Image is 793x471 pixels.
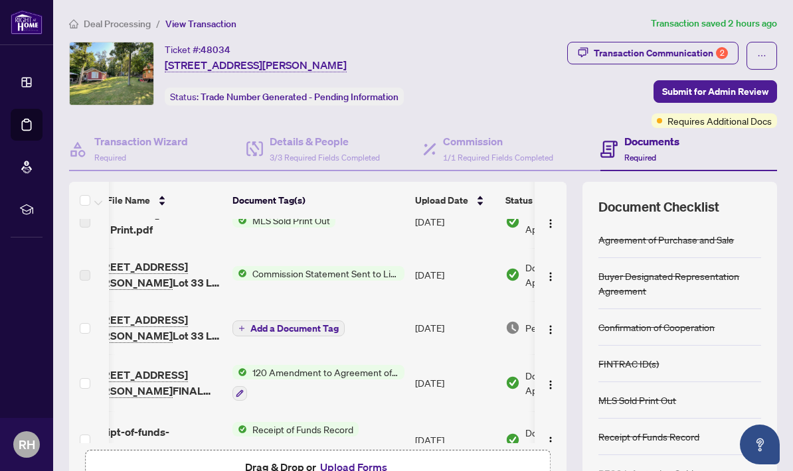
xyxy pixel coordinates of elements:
[545,218,556,229] img: Logo
[232,320,345,336] button: Add a Document Tag
[662,81,768,102] span: Submit for Admin Review
[86,193,150,208] span: (11) File Name
[86,424,222,456] span: receipt-of-funds-[PERSON_NAME]-e-[PERSON_NAME]-20250812-135850.pdf
[505,433,520,447] img: Document Status
[545,379,556,390] img: Logo
[165,42,230,57] div: Ticket #:
[545,436,556,446] img: Logo
[598,232,734,247] div: Agreement of Purchase and Sale
[540,317,561,338] button: Logo
[84,18,151,30] span: Deal Processing
[716,47,728,59] div: 2
[415,193,468,208] span: Upload Date
[232,320,345,337] button: Add a Document Tag
[598,356,659,371] div: FINTRAC ID(s)
[594,42,728,64] div: Transaction Communication
[238,325,245,332] span: plus
[201,91,398,103] span: Trade Number Generated - Pending Information
[86,367,222,399] span: FINAL Amendment.pdf
[232,365,247,379] img: Status Icon
[81,182,227,219] th: (11) File Name
[232,266,247,281] img: Status Icon
[545,271,556,282] img: Logo
[165,88,404,105] div: Status:
[598,429,699,444] div: Receipt of Funds Record
[410,301,500,354] td: [DATE]
[443,153,553,163] span: 1/1 Required Fields Completed
[247,365,404,379] span: 120 Amendment to Agreement of Purchase and Sale
[598,198,719,216] span: Document Checklist
[156,16,160,31] li: /
[757,51,766,60] span: ellipsis
[19,435,35,454] span: RH
[247,422,359,437] span: Receipt of Funds Record
[540,429,561,450] button: Logo
[598,269,761,298] div: Buyer Designated Representation Agreement
[410,195,500,248] td: [DATE]
[410,411,500,468] td: [DATE]
[86,312,222,344] span: Lot 33 Lot 7 Rack Island - Trade Sheet - [PERSON_NAME] to Review.pdf
[227,182,410,219] th: Document Tag(s)
[525,425,594,454] span: Document Approved
[232,422,359,458] button: Status IconReceipt of Funds Record
[86,259,222,291] span: Lot 33 Lot 7 [GEOGRAPHIC_DATA] - CS.pdf
[250,324,339,333] span: Add a Document Tag
[505,267,520,282] img: Document Status
[232,365,404,401] button: Status Icon120 Amendment to Agreement of Purchase and Sale
[443,133,553,149] h4: Commission
[651,16,777,31] article: Transaction saved 2 hours ago
[410,248,500,301] td: [DATE]
[247,213,335,228] span: MLS Sold Print Out
[598,320,715,334] div: Confirmation of Cooperation
[500,182,613,219] th: Status
[232,213,335,228] button: Status IconMLS Sold Print Out
[598,393,676,407] div: MLS Sold Print Out
[69,19,78,29] span: home
[740,425,780,464] button: Open asap
[232,266,404,281] button: Status IconCommission Statement Sent to Listing Brokerage
[667,113,772,128] span: Requires Additional Docs
[624,133,679,149] h4: Documents
[654,80,777,103] button: Submit for Admin Review
[70,42,153,105] img: IMG-X12018449_1.jpg
[505,375,520,390] img: Document Status
[525,320,592,335] span: Pending Review
[525,260,608,289] span: Document Approved
[540,211,561,232] button: Logo
[247,266,404,281] span: Commission Statement Sent to Listing Brokerage
[86,206,222,237] span: 200 [PERSON_NAME] - MLS Print.pdf
[545,324,556,335] img: Logo
[11,10,43,34] img: logo
[410,182,500,219] th: Upload Date
[270,153,380,163] span: 3/3 Required Fields Completed
[624,153,656,163] span: Required
[270,133,380,149] h4: Details & People
[525,207,608,236] span: Document Approved
[232,422,247,437] img: Status Icon
[94,133,188,149] h4: Transaction Wizard
[201,44,230,56] span: 48034
[165,18,236,30] span: View Transaction
[505,193,533,208] span: Status
[525,368,608,397] span: Document Approved
[94,153,126,163] span: Required
[410,354,500,411] td: [DATE]
[540,264,561,285] button: Logo
[232,213,247,228] img: Status Icon
[540,372,561,393] button: Logo
[505,320,520,335] img: Document Status
[567,42,739,64] button: Transaction Communication2
[505,214,520,229] img: Document Status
